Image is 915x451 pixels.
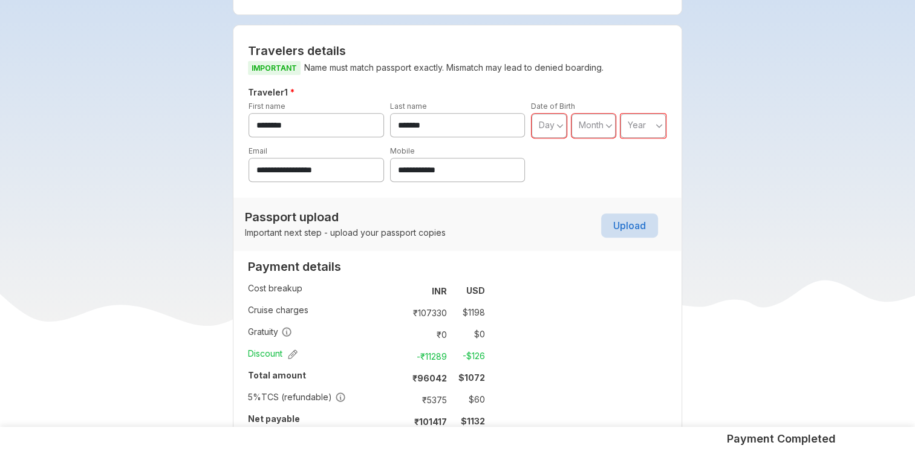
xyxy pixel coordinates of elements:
svg: angle down [556,120,564,132]
td: : [396,367,402,389]
td: ₹ 0 [401,326,452,343]
label: Mobile [390,146,415,155]
td: Cost breakup [248,280,396,302]
label: Date of Birth [531,102,575,111]
span: Month [579,120,604,130]
svg: angle down [605,120,613,132]
span: Discount [248,348,298,360]
p: Important next step - upload your passport copies [245,227,446,239]
p: Name must match passport exactly. Mismatch may lead to denied boarding. [248,60,667,76]
span: IMPORTANT [248,61,301,75]
td: : [396,410,402,432]
h5: Payment Completed [727,432,836,446]
h2: Payment details [248,259,485,274]
td: $ 1198 [452,304,485,321]
td: -$ 126 [452,348,485,365]
label: Last name [390,102,427,111]
span: Gratuity [248,326,292,338]
strong: Total amount [248,370,306,380]
span: TCS (refundable) [248,391,346,403]
h2: Passport upload [245,210,446,224]
td: : [396,302,402,323]
span: Day [539,120,555,130]
td: : [396,345,402,367]
label: Email [249,146,267,155]
svg: angle down [656,120,663,132]
h2: Travelers details [248,44,667,58]
td: ₹ 5375 [401,391,452,408]
td: : [396,389,402,410]
strong: $ 1072 [458,372,485,383]
strong: ₹ 96042 [412,373,447,383]
div: 5 % [248,391,261,403]
td: : [396,280,402,302]
td: -₹ 11289 [401,348,452,365]
td: Cruise charges [248,302,396,323]
strong: Net payable [248,414,300,424]
td: ₹ 107330 [401,304,452,321]
h5: Traveler 1 [246,85,669,100]
td: : [396,323,402,345]
label: First name [249,102,285,111]
td: $ 60 [452,391,485,408]
strong: ₹ 101417 [414,417,447,427]
strong: USD [466,285,485,296]
span: Year [628,120,646,130]
td: $ 0 [452,326,485,343]
strong: INR [432,286,447,296]
button: Upload [601,213,658,238]
strong: $ 1132 [461,416,485,426]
